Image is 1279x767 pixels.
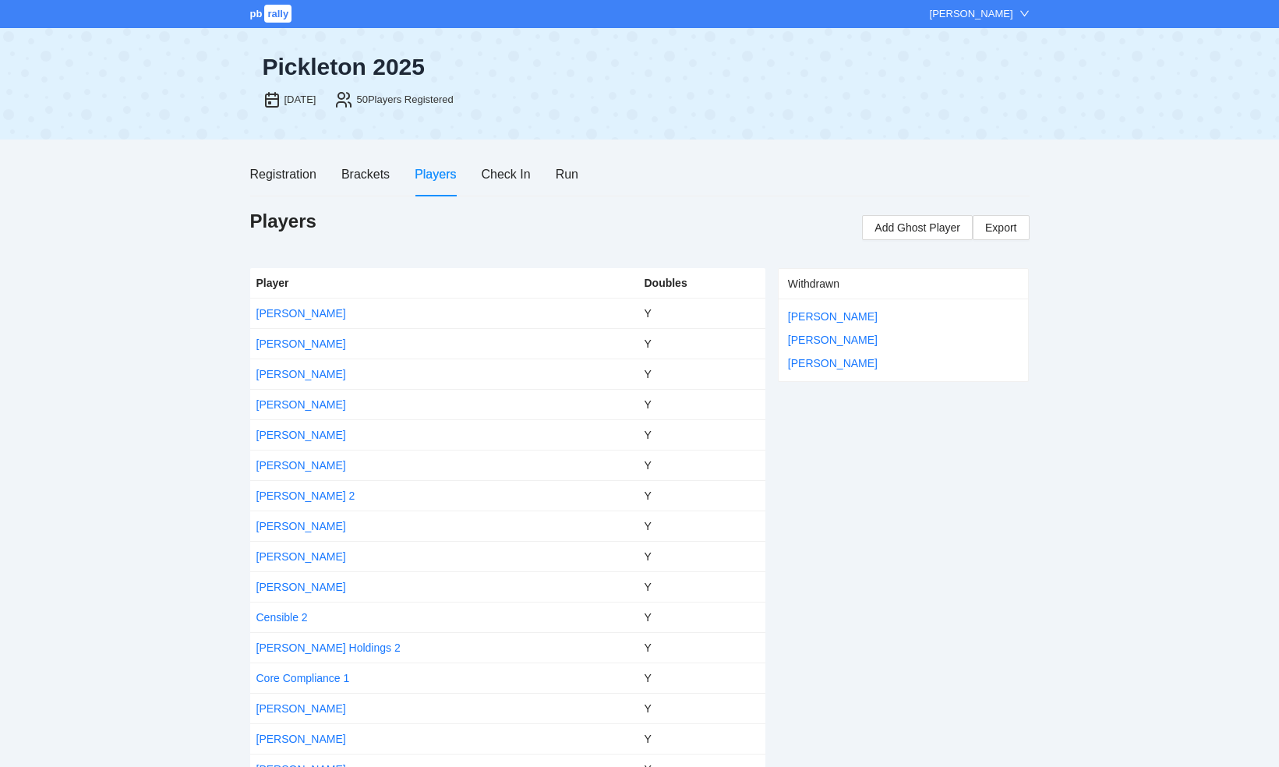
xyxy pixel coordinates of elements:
[256,398,346,411] a: [PERSON_NAME]
[250,8,295,19] a: pbrally
[256,490,355,502] a: [PERSON_NAME] 2
[874,219,960,236] span: Add Ghost Player
[256,550,346,563] a: [PERSON_NAME]
[638,328,765,359] td: Y
[356,92,453,108] div: 50 Players Registered
[1019,9,1030,19] span: down
[862,215,973,240] button: Add Ghost Player
[638,541,765,571] td: Y
[264,5,291,23] span: rally
[256,672,350,684] a: Core Compliance 1
[638,632,765,663] td: Y
[256,429,346,441] a: [PERSON_NAME]
[341,164,390,184] div: Brackets
[644,274,758,292] div: Doubles
[638,663,765,693] td: Y
[256,702,346,715] a: [PERSON_NAME]
[256,733,346,745] a: [PERSON_NAME]
[638,389,765,419] td: Y
[256,368,346,380] a: [PERSON_NAME]
[415,164,456,184] div: Players
[250,164,316,184] div: Registration
[284,92,316,108] div: [DATE]
[263,53,627,81] div: Pickleton 2025
[930,6,1013,22] div: [PERSON_NAME]
[250,8,263,19] span: pb
[788,334,878,346] a: [PERSON_NAME]
[788,269,1019,299] div: Withdrawn
[638,602,765,632] td: Y
[788,357,878,369] a: [PERSON_NAME]
[985,216,1016,239] span: Export
[638,450,765,480] td: Y
[638,419,765,450] td: Y
[481,164,530,184] div: Check In
[638,723,765,754] td: Y
[256,274,603,292] div: Player
[256,459,346,472] a: [PERSON_NAME]
[638,571,765,602] td: Y
[256,611,308,624] a: Censible 2
[638,693,765,723] td: Y
[638,359,765,389] td: Y
[256,520,346,532] a: [PERSON_NAME]
[638,480,765,511] td: Y
[256,307,346,320] a: [PERSON_NAME]
[556,164,578,184] div: Run
[256,642,401,654] a: [PERSON_NAME] Holdings 2
[973,215,1029,240] a: Export
[256,581,346,593] a: [PERSON_NAME]
[250,209,316,234] h1: Players
[256,338,346,350] a: [PERSON_NAME]
[638,511,765,541] td: Y
[638,298,765,328] td: Y
[788,310,878,323] a: [PERSON_NAME]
